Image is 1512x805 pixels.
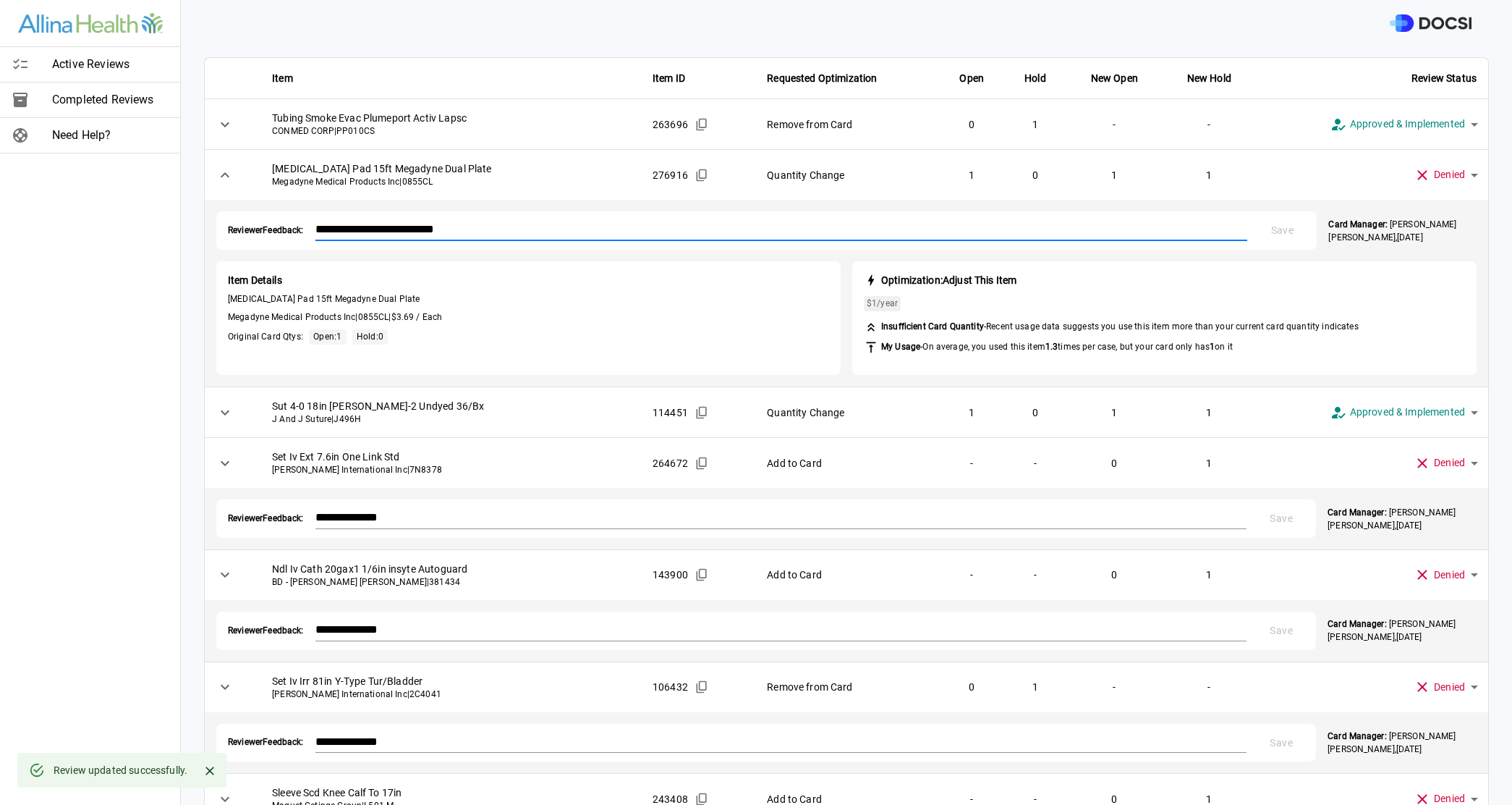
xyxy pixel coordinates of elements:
span: Reviewer Feedback: [228,625,304,637]
span: Reviewer Feedback: [228,736,304,749]
td: Remove from Card [755,662,939,712]
span: [MEDICAL_DATA] Pad 15ft Megadyne Dual Plate [228,293,829,305]
strong: Review Status [1411,72,1477,84]
strong: Card Manager: [1328,507,1386,518]
strong: Optimization: Adjust This Item [881,274,1016,286]
strong: Item ID [653,72,685,84]
strong: Card Manager: [1328,619,1386,629]
td: Add to Card [755,438,939,489]
div: Denied [1403,555,1488,596]
p: [PERSON_NAME] [PERSON_NAME] , [DATE] [1328,730,1477,756]
td: Quantity Change [755,387,939,438]
td: - [1004,549,1066,600]
span: 276916 [653,168,688,182]
td: 0 [1004,387,1066,438]
button: Copied! [691,676,713,698]
td: 1 [939,387,1004,438]
p: [PERSON_NAME] [PERSON_NAME] , [DATE] [1328,618,1477,644]
td: 1 [1163,150,1255,201]
span: Original Card Qtys: [228,331,303,343]
strong: Hold [1024,72,1046,84]
span: Sut 4-0 18in [PERSON_NAME]-2 Undyed 36/Bx [272,399,629,413]
td: - [1163,99,1255,150]
td: Add to Card [755,549,939,600]
span: 106432 [653,680,688,694]
td: - [1066,99,1163,150]
span: Set Iv Ext 7.6in One Link Std [272,450,629,464]
div: Approved & Implemented [1320,104,1488,145]
td: 0 [1066,549,1163,600]
strong: 1.3 [1045,342,1058,352]
td: 1 [1163,387,1255,438]
td: Quantity Change [755,150,939,201]
span: Completed Reviews [52,91,169,109]
span: [PERSON_NAME] International Inc | 2C4041 [272,688,629,701]
span: J And J Suture | J496H [272,413,629,426]
strong: New Hold [1187,72,1231,84]
span: Denied [1434,455,1465,471]
span: Set Iv Irr 81in Y-Type Tur/Bladder [272,674,629,688]
td: - [1163,662,1255,712]
strong: Requested Optimization [767,72,877,84]
td: 0 [1066,438,1163,489]
strong: Card Manager: [1328,219,1387,229]
td: 0 [939,662,1004,712]
td: 1 [1004,662,1066,712]
td: 0 [939,99,1004,150]
span: Tubing Smoke Evac Plumeport Activ Lapsc [272,111,629,125]
td: 1 [1066,150,1163,201]
td: - [939,549,1004,600]
span: Megadyne Medical Products Inc | 0855CL | [228,311,829,324]
div: Denied [1403,442,1488,484]
button: Copied! [691,402,713,423]
span: Item Details [228,273,829,287]
span: Hold: 0 [357,332,383,342]
span: On average, you used this item times per case, but your card only has on it [922,342,1233,352]
span: Approved & Implemented [1350,116,1465,132]
strong: Item [272,72,293,84]
div: Denied [1403,667,1488,708]
span: $3.69 / Each [391,312,443,322]
span: Megadyne Medical Products Inc | 0855CL [272,176,629,188]
span: 264672 [653,456,688,471]
div: Approved & Implemented [1320,392,1488,433]
strong: Card Manager: [1328,731,1386,741]
span: - Recent usage data suggests you use this item more than your current card quantity indicates [881,321,1359,333]
td: 1 [1163,438,1255,489]
span: - [881,341,1233,353]
span: Reviewer Feedback: [228,513,304,525]
span: /year [867,298,898,310]
span: BD - [PERSON_NAME] [PERSON_NAME] | 381434 [272,576,629,589]
span: 143900 [653,568,688,582]
span: Ndl Iv Cath 20gax1 1/6in insyte Autoguard [272,562,629,576]
p: [PERSON_NAME] [PERSON_NAME] , [DATE] [1328,506,1477,532]
td: - [1066,662,1163,712]
td: 1 [939,150,1004,201]
button: Copied! [691,114,713,135]
td: - [1004,438,1066,489]
span: Sleeve Scd Knee Calf To 17in [272,785,629,800]
span: Need Help? [52,127,169,144]
td: 1 [1066,387,1163,438]
strong: Insufficient Card Quantity [881,321,984,332]
strong: New Open [1091,72,1138,84]
td: - [939,438,1004,489]
span: [MEDICAL_DATA] Pad 15ft Megadyne Dual Plate [272,161,629,176]
strong: 1 [1210,342,1215,352]
span: Active Reviews [52,56,169,73]
div: Denied [1403,154,1488,195]
img: DOCSI Logo [1390,14,1471,33]
span: CONMED CORP | PP010CS [272,125,629,138]
strong: My Usage [881,342,920,352]
td: 1 [1004,99,1066,150]
span: 114451 [653,405,688,420]
span: Reviewer Feedback: [228,224,304,237]
img: Site Logo [18,13,163,34]
span: [PERSON_NAME] International Inc | 7N8378 [272,464,629,476]
td: 0 [1004,150,1066,201]
button: Copied! [691,164,713,186]
span: Denied [1434,167,1465,183]
button: Close [199,760,221,782]
span: Open: 1 [313,332,341,342]
span: $1 [867,298,877,308]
